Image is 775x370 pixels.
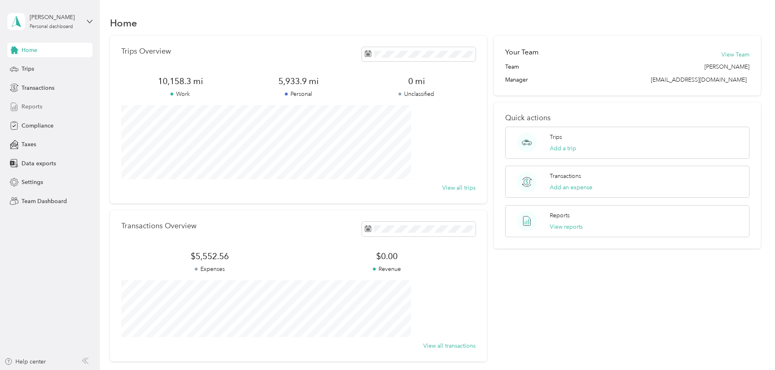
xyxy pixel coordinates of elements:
[704,63,749,71] span: [PERSON_NAME]
[110,19,137,27] h1: Home
[22,102,42,111] span: Reports
[357,76,476,87] span: 0 mi
[22,140,36,149] span: Taxes
[298,265,475,273] p: Revenue
[22,84,54,92] span: Transactions
[22,65,34,73] span: Trips
[550,183,592,192] button: Add an expense
[30,13,80,22] div: [PERSON_NAME]
[22,178,43,186] span: Settings
[550,133,562,141] p: Trips
[423,342,476,350] button: View all transactions
[22,159,56,168] span: Data exports
[121,90,239,98] p: Work
[550,172,581,180] p: Transactions
[121,222,196,230] p: Transactions Overview
[121,251,298,262] span: $5,552.56
[505,76,528,84] span: Manager
[22,46,37,54] span: Home
[651,76,747,83] span: [EMAIL_ADDRESS][DOMAIN_NAME]
[22,197,67,206] span: Team Dashboard
[721,50,749,59] button: View Team
[22,121,54,130] span: Compliance
[121,47,171,56] p: Trips Overview
[550,223,583,231] button: View reports
[30,24,73,29] div: Personal dashboard
[550,211,570,220] p: Reports
[505,63,519,71] span: Team
[550,144,576,153] button: Add a trip
[505,114,749,122] p: Quick actions
[121,76,239,87] span: 10,158.3 mi
[505,47,538,57] h2: Your Team
[121,265,298,273] p: Expenses
[4,357,46,366] button: Help center
[730,325,775,370] iframe: Everlance-gr Chat Button Frame
[239,76,357,87] span: 5,933.9 mi
[298,251,475,262] span: $0.00
[442,184,476,192] button: View all trips
[239,90,357,98] p: Personal
[357,90,476,98] p: Unclassified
